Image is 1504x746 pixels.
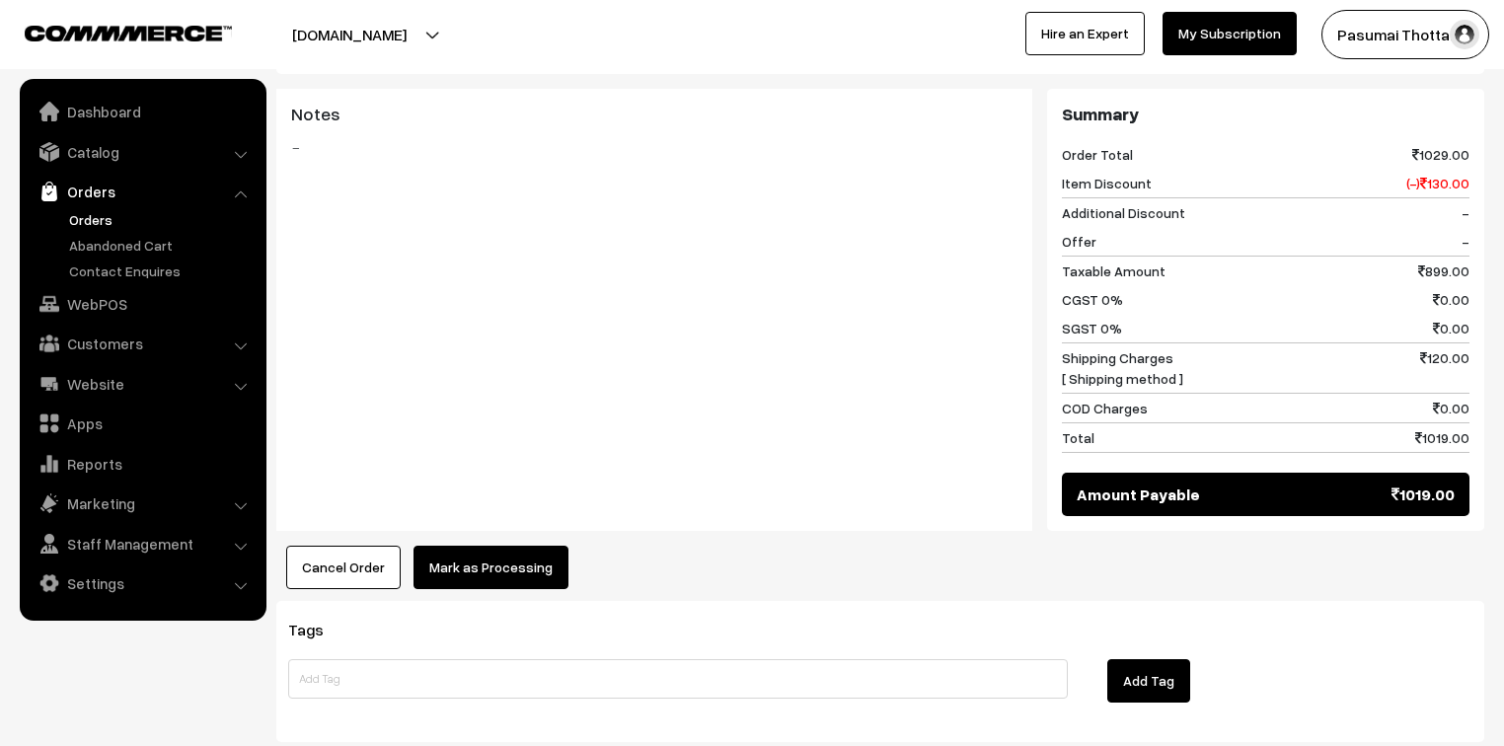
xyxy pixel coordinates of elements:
span: - [1462,202,1469,223]
span: 1019.00 [1391,483,1455,506]
span: 0.00 [1433,398,1469,418]
span: Item Discount [1062,173,1152,193]
span: (-) 130.00 [1406,173,1469,193]
a: Orders [25,174,260,209]
a: My Subscription [1163,12,1297,55]
span: Tags [288,620,347,639]
span: SGST 0% [1062,318,1122,338]
img: COMMMERCE [25,26,232,40]
a: Website [25,366,260,402]
span: 1029.00 [1412,144,1469,165]
a: Customers [25,326,260,361]
a: Dashboard [25,94,260,129]
a: Contact Enquires [64,261,260,281]
span: Offer [1062,231,1096,252]
span: 0.00 [1433,289,1469,310]
input: Add Tag [288,659,1068,699]
img: user [1450,20,1479,49]
button: Add Tag [1107,659,1190,703]
a: Settings [25,565,260,601]
span: CGST 0% [1062,289,1123,310]
a: WebPOS [25,286,260,322]
button: Pasumai Thotta… [1321,10,1489,59]
h3: Notes [291,104,1017,125]
a: Marketing [25,485,260,521]
a: Abandoned Cart [64,235,260,256]
a: Apps [25,406,260,441]
a: COMMMERCE [25,20,197,43]
span: COD Charges [1062,398,1148,418]
span: Total [1062,427,1094,448]
span: 1019.00 [1415,427,1469,448]
button: [DOMAIN_NAME] [223,10,476,59]
a: Orders [64,209,260,230]
a: Hire an Expert [1025,12,1145,55]
span: - [1462,231,1469,252]
h3: Summary [1062,104,1469,125]
span: Order Total [1062,144,1133,165]
span: Shipping Charges [ Shipping method ] [1062,347,1183,389]
span: Taxable Amount [1062,261,1166,281]
blockquote: - [291,135,1017,159]
span: 120.00 [1420,347,1469,389]
button: Cancel Order [286,546,401,589]
span: 899.00 [1418,261,1469,281]
span: Amount Payable [1077,483,1200,506]
span: Additional Discount [1062,202,1185,223]
a: Reports [25,446,260,482]
span: 0.00 [1433,318,1469,338]
button: Mark as Processing [414,546,568,589]
a: Staff Management [25,526,260,561]
a: Catalog [25,134,260,170]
